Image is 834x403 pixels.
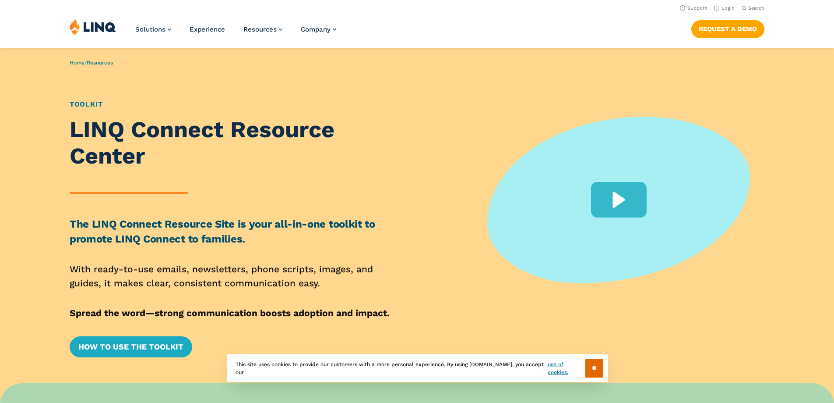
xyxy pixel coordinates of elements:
[227,354,608,382] div: This site uses cookies to provide our customers with a more personal experience. By using [DOMAIN...
[70,336,192,357] a: How to Use the Toolkit
[243,25,282,33] a: Resources
[87,60,113,66] a: Resources
[70,100,103,108] a: Toolkit
[135,25,165,33] span: Solutions
[548,360,585,376] a: use of cookies.
[301,25,331,33] span: Company
[70,18,116,35] img: LINQ | K‑12 Software
[135,18,336,47] nav: Primary Navigation
[190,25,225,33] a: Experience
[714,5,735,11] a: Login
[742,5,764,11] button: Open Search Bar
[70,117,407,169] h1: LINQ Connect Resource Center
[301,25,336,33] a: Company
[70,218,375,245] strong: The LINQ Connect Resource Site is your all-in-one toolkit to promote LINQ Connect to families.
[243,25,277,33] span: Resources
[70,60,84,66] a: Home
[591,182,647,218] div: Play
[748,5,764,11] span: Search
[70,60,113,66] span: /
[70,262,407,290] p: With ready-to-use emails, newsletters, phone scripts, images, and guides, it makes clear, consist...
[70,307,390,318] strong: Spread the word—strong communication boosts adoption and impact.
[135,25,171,33] a: Solutions
[691,18,764,38] nav: Button Navigation
[691,20,764,38] a: Request a Demo
[680,5,707,11] a: Support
